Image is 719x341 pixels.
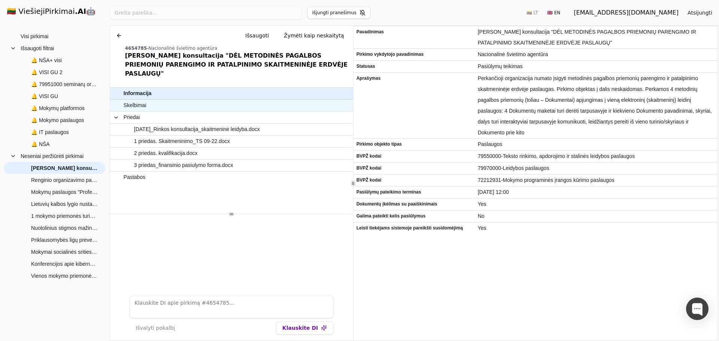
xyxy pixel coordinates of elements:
span: Pirkimo vykdytojo pavadinimas [357,49,472,60]
span: Neseniai peržiūrėti pirkimai [21,150,84,162]
span: Skelbimai [124,100,146,111]
span: Nacionalinė švietimo agentūra [149,46,218,51]
span: Dokumentų įkėlimas su paaiškinimais [357,199,472,210]
span: Yes [478,223,715,234]
span: 🔔 NŠA [31,138,50,150]
span: 79550000-Teksto rinkimo, apdorojimo ir stalinės leidybos paslaugos [478,151,715,162]
span: Išsaugoti filtrai [21,43,54,54]
span: Vienos mokymo priemonės turinio parengimo su skaitmenine versija 3–5 m. vaikams A1–A2 paslaugų pi... [31,270,98,281]
span: Pavadinimas [357,27,472,37]
span: Pasiūlymų teikimas [478,61,715,72]
button: Klauskite DI [276,321,333,335]
span: [DATE] 12:00 [478,187,715,198]
span: Renginio organizavimo paslaugos [31,174,98,186]
span: 🔔 IT paslaugos [31,127,69,138]
span: Pasiūlymų pateikimo terminas [357,187,472,198]
span: Mokymų paslaugos "Profesinio mokymo įstaigų komandų mokymų organizavimo ir įgyvendinimo paslaugos" [31,186,98,198]
span: [DATE]_Rinkos konsultacija_skaitmeninė leidyba.docx [134,124,260,135]
span: Leisti tiekėjams sistemoje pareikšti susidomėjimą [357,223,472,234]
span: BVPŽ kodai [357,163,472,174]
span: 3 priedas_finansinio pasiulymo forma.docx [134,160,233,171]
span: 🔔 VISI GU 2 [31,67,63,78]
button: Išjungti pranešimus [307,7,370,19]
span: Informacija [124,88,152,99]
input: Greita paieška... [110,6,301,19]
span: Yes [478,199,715,210]
button: Žymėti kaip neskaitytą [278,29,350,42]
button: Atsijungti [682,6,718,19]
span: 🔔 NŠA+ visi [31,55,62,66]
span: 🔔 79951000 seminarų org pasl [31,79,98,90]
div: [PERSON_NAME] konsultacija "DĖL METODINĖS PAGALBOS PRIEMONIŲ PARENGIMO IR PATALPINIMO SKAITMENINĖ... [125,51,350,78]
span: 1 mokymo priemonės turinio parengimo su skaitmenine versija 3–5 m. vaikams A1–A2 paslaugos (Atvir... [31,210,98,222]
span: Aprašymas [357,73,472,84]
span: BVPŽ kodai [357,175,472,186]
div: - [125,45,350,51]
span: Statusas [357,61,472,72]
strong: .AI [75,7,87,16]
span: Pastabos [124,172,145,183]
span: BVPŽ kodai [357,151,472,162]
span: 🔔 Mokymų platformos [31,103,85,114]
span: Pirkimo objekto tipas [357,139,472,150]
span: 2 priedas. kvalifikacija.docx [134,148,198,159]
span: [PERSON_NAME] konsultacija "DĖL METODINĖS PAGALBOS PRIEMONIŲ PARENGIMO IR PATALPINIMO SKAITMENINĖ... [478,27,715,48]
span: 🔔 VISI GU [31,91,58,102]
span: Priklausomybės ligų prevencijos mokymų mokytojams, tėvams ir vaikams organizavimo paslaugos [31,234,98,246]
span: 79970000-Leidybos paslaugos [478,163,715,174]
span: Lietuvių kalbos lygio nustatymo testų sukūrimo paslaugos (Atviras konkursas) [31,198,98,210]
span: 🔔 Mokymo paslaugos [31,115,84,126]
span: Konferencijos apie kibernetinio saugumo reikalavimų įgyvendinimą organizavimo paslaugos [31,258,98,270]
span: Perkančioji organizacija numato įsigyti metodinės pagalbos priemonių parengimo ir patalpinimo ska... [478,73,715,138]
button: 🇬🇧 EN [543,7,565,19]
span: Nuotolinius stigmos mažinimo ekspertų komandos mokymai ir konsultacijos [31,222,98,234]
span: [PERSON_NAME] konsultacija "DĖL METODINĖS PAGALBOS PRIEMONIŲ PARENGIMO IR PATALPINIMO SKAITMENINĖ... [31,162,98,174]
span: Priedai [124,112,140,123]
span: 1 priedas. Skaitmeninimo_TS 09-22.docx [134,136,230,147]
span: Mokymai socialinės srities darbuotojams [31,246,98,258]
span: Visi pirkimai [21,31,48,42]
div: [EMAIL_ADDRESS][DOMAIN_NAME] [574,8,679,17]
span: Paslaugos [478,139,715,150]
span: Nacionalinė švietimo agentūra [478,49,715,60]
span: 72212931-Mokymo programinės įrangos kūrimo paslaugos [478,175,715,186]
span: Galima pateikti kelis pasiūlymus [357,211,472,222]
button: Išsaugoti [239,29,275,42]
span: No [478,211,715,222]
span: 4654785 [125,46,147,51]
